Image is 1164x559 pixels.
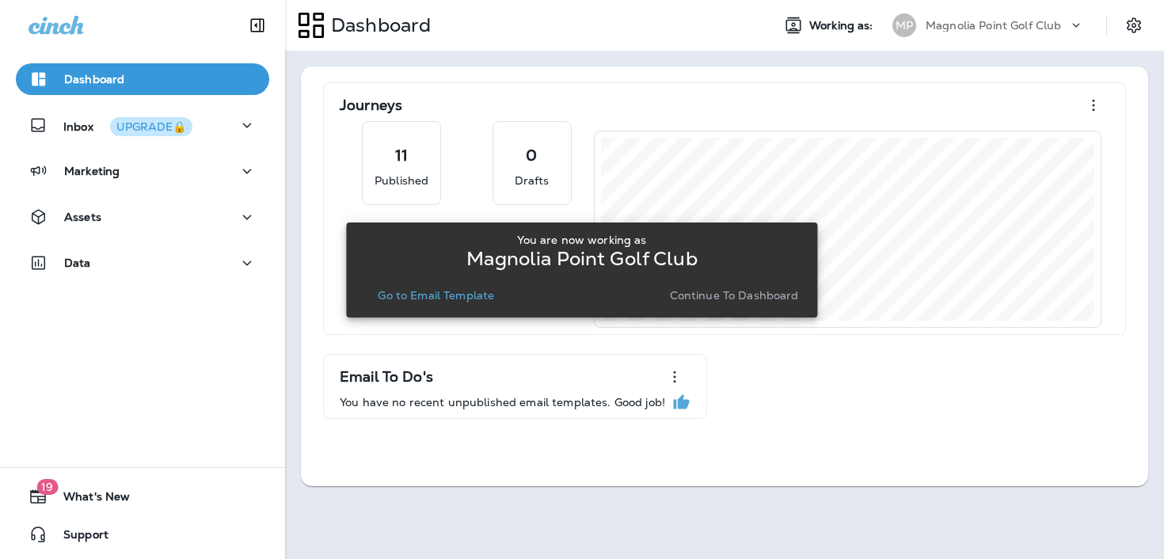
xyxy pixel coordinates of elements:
button: Collapse Sidebar [235,10,280,41]
button: Dashboard [16,63,269,95]
button: InboxUPGRADE🔒 [16,109,269,141]
button: Support [16,519,269,550]
p: You have no recent unpublished email templates. Good job! [340,396,665,409]
p: Marketing [64,165,120,177]
p: Magnolia Point Golf Club [926,19,1061,32]
span: 19 [36,479,58,495]
p: Magnolia Point Golf Club [466,253,697,265]
span: Working as: [809,19,877,32]
button: Go to Email Template [371,284,500,306]
p: Go to Email Template [378,289,494,302]
p: Dashboard [64,73,124,86]
p: Inbox [63,117,192,134]
p: Continue to Dashboard [670,289,799,302]
button: Assets [16,201,269,233]
button: Settings [1120,11,1148,40]
div: MP [892,13,916,37]
p: You are now working as [517,234,646,246]
span: Support [48,528,108,547]
p: Assets [64,211,101,223]
span: What's New [48,490,130,509]
p: Email To Do's [340,369,433,385]
div: UPGRADE🔒 [116,121,186,132]
button: Data [16,247,269,279]
button: UPGRADE🔒 [110,117,192,136]
button: Continue to Dashboard [664,284,805,306]
button: Marketing [16,155,269,187]
p: Journeys [340,97,402,113]
p: Data [64,257,91,269]
p: Dashboard [325,13,431,37]
button: 19What's New [16,481,269,512]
